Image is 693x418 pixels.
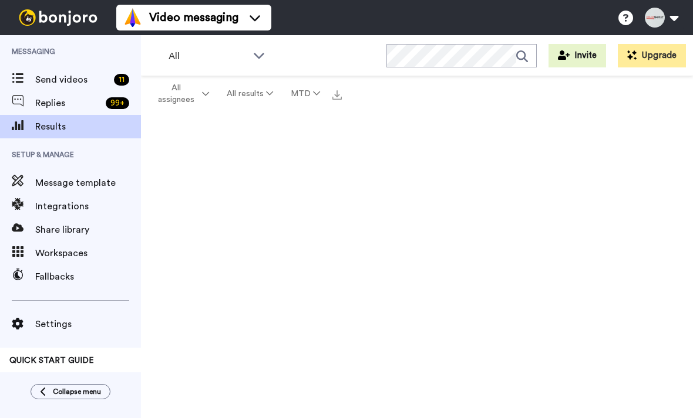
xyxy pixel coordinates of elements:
[35,120,141,134] span: Results
[114,74,129,86] div: 11
[35,223,141,237] span: Share library
[152,82,200,106] span: All assignees
[143,77,218,110] button: All assignees
[35,73,109,87] span: Send videos
[14,9,102,26] img: bj-logo-header-white.svg
[9,356,94,365] span: QUICK START GUIDE
[169,49,247,63] span: All
[549,44,606,67] button: Invite
[31,384,110,399] button: Collapse menu
[329,85,345,103] button: Export all results that match these filters now.
[53,387,101,396] span: Collapse menu
[149,9,238,26] span: Video messaging
[35,199,141,213] span: Integrations
[35,96,101,110] span: Replies
[332,90,342,100] img: export.svg
[35,317,141,331] span: Settings
[35,270,141,284] span: Fallbacks
[9,371,28,380] span: 100%
[218,83,282,104] button: All results
[123,8,142,27] img: vm-color.svg
[106,97,129,109] div: 99 +
[35,176,141,190] span: Message template
[282,83,329,104] button: MTD
[35,246,141,260] span: Workspaces
[618,44,686,67] button: Upgrade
